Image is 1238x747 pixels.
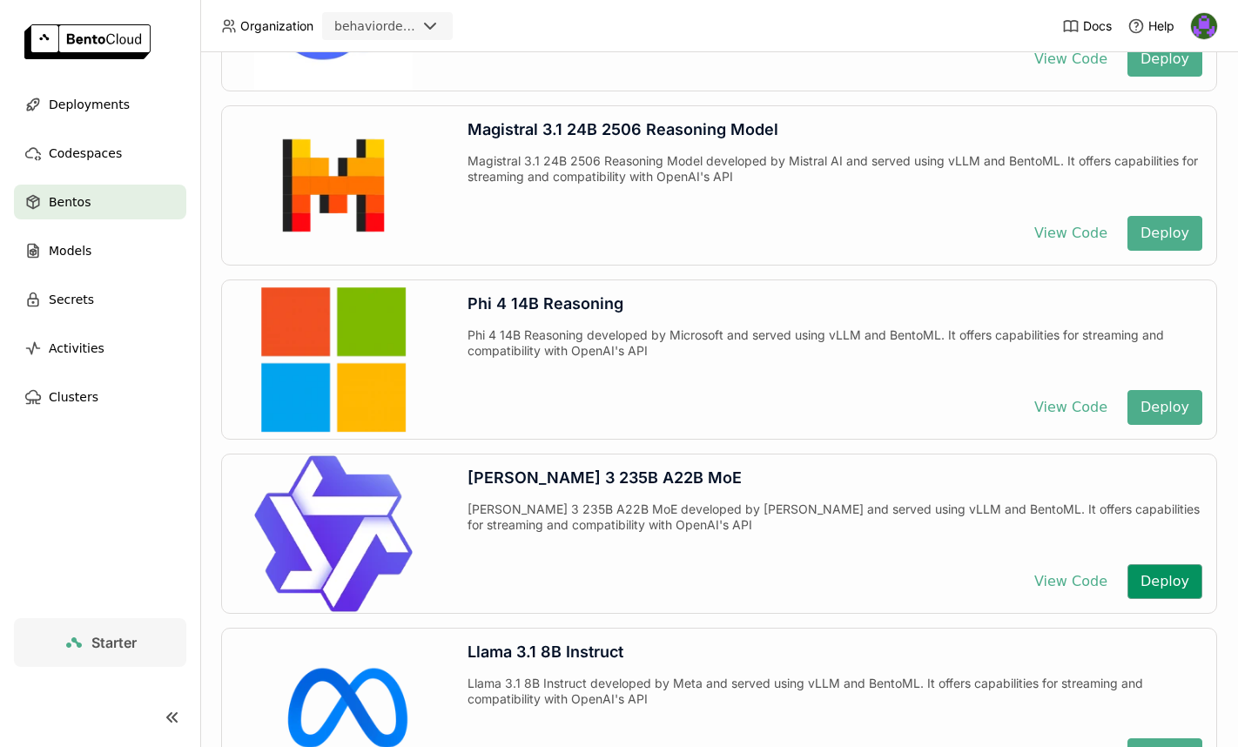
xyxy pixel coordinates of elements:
span: Starter [91,634,137,651]
button: Deploy [1127,216,1202,251]
a: Bentos [14,185,186,219]
div: Phi 4 14B Reasoning developed by Microsoft and served using vLLM and BentoML. It offers capabilit... [468,327,1202,376]
img: Phi 4 14B Reasoning [254,280,413,439]
span: Docs [1083,18,1112,34]
div: Llama 3.1 8B Instruct [468,643,1202,662]
span: Bentos [49,192,91,212]
div: [PERSON_NAME] 3 235B A22B MoE developed by [PERSON_NAME] and served using vLLM and BentoML. It of... [468,501,1202,550]
div: Magistral 3.1 24B 2506 Reasoning Model [468,120,1202,139]
a: Deployments [14,87,186,122]
span: Deployments [49,94,130,115]
button: View Code [1021,216,1120,251]
button: View Code [1021,390,1120,425]
div: [PERSON_NAME] 3 235B A22B MoE [468,468,1202,488]
img: Gautham V [1191,13,1217,39]
a: Models [14,233,186,268]
span: Models [49,240,91,261]
a: Clusters [14,380,186,414]
button: Deploy [1127,42,1202,77]
input: Selected behaviordelta. [418,18,420,36]
span: Activities [49,338,104,359]
a: Secrets [14,282,186,317]
div: behaviordelta [334,17,416,35]
a: Activities [14,331,186,366]
img: Magistral 3.1 24B 2506 Reasoning Model [254,106,413,265]
button: View Code [1021,42,1120,77]
span: Secrets [49,289,94,310]
img: logo [24,24,151,59]
button: Deploy [1127,564,1202,599]
button: Deploy [1127,390,1202,425]
button: View Code [1021,564,1120,599]
div: Magistral 3.1 24B 2506 Reasoning Model developed by Mistral AI and served using vLLM and BentoML.... [468,153,1202,202]
a: Codespaces [14,136,186,171]
span: Clusters [49,387,98,407]
div: Phi 4 14B Reasoning [468,294,1202,313]
a: Starter [14,618,186,667]
a: Docs [1062,17,1112,35]
div: Help [1127,17,1174,35]
span: Help [1148,18,1174,34]
img: Qwen 3 235B A22B MoE [254,454,413,613]
span: Codespaces [49,143,122,164]
span: Organization [240,18,313,34]
div: Llama 3.1 8B Instruct developed by Meta and served using vLLM and BentoML. It offers capabilities... [468,676,1202,724]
